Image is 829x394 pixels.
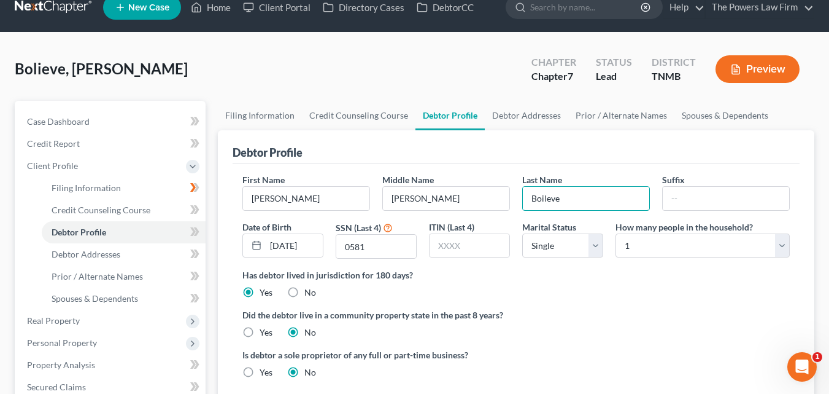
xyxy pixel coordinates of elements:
[531,55,576,69] div: Chapter
[42,177,206,199] a: Filing Information
[568,101,674,130] a: Prior / Alternate Names
[787,352,817,382] iframe: Intercom live chat
[27,360,95,370] span: Property Analysis
[260,286,272,299] label: Yes
[522,173,562,186] label: Last Name
[715,55,800,83] button: Preview
[652,69,696,84] div: TNMB
[52,205,150,215] span: Credit Counseling Course
[27,138,80,149] span: Credit Report
[336,235,416,258] input: XXXX
[652,55,696,69] div: District
[523,187,649,210] input: --
[17,111,206,133] a: Case Dashboard
[52,227,106,237] span: Debtor Profile
[304,326,316,339] label: No
[242,309,790,321] label: Did the debtor live in a community property state in the past 8 years?
[52,271,143,282] span: Prior / Alternate Names
[430,234,509,258] input: XXXX
[42,288,206,310] a: Spouses & Dependents
[242,349,510,361] label: Is debtor a sole proprietor of any full or part-time business?
[52,183,121,193] span: Filing Information
[27,116,90,127] span: Case Dashboard
[531,69,576,84] div: Chapter
[128,3,169,12] span: New Case
[674,101,776,130] a: Spouses & Dependents
[663,187,789,210] input: --
[42,243,206,266] a: Debtor Addresses
[17,133,206,155] a: Credit Report
[17,354,206,376] a: Property Analysis
[42,221,206,243] a: Debtor Profile
[52,249,120,259] span: Debtor Addresses
[260,326,272,339] label: Yes
[568,70,573,82] span: 7
[382,173,434,186] label: Middle Name
[233,145,303,160] div: Debtor Profile
[415,101,485,130] a: Debtor Profile
[662,173,685,186] label: Suffix
[42,266,206,288] a: Prior / Alternate Names
[522,221,576,234] label: Marital Status
[336,221,381,234] label: SSN (Last 4)
[243,187,369,210] input: --
[304,366,316,379] label: No
[27,160,78,171] span: Client Profile
[242,269,790,282] label: Has debtor lived in jurisdiction for 180 days?
[27,337,97,348] span: Personal Property
[15,60,188,77] span: Bolieve, [PERSON_NAME]
[242,221,291,234] label: Date of Birth
[260,366,272,379] label: Yes
[218,101,302,130] a: Filing Information
[27,315,80,326] span: Real Property
[27,382,86,392] span: Secured Claims
[812,352,822,362] span: 1
[429,221,474,234] label: ITIN (Last 4)
[266,234,323,258] input: MM/DD/YYYY
[596,55,632,69] div: Status
[383,187,509,210] input: M.I
[304,286,316,299] label: No
[42,199,206,221] a: Credit Counseling Course
[302,101,415,130] a: Credit Counseling Course
[485,101,568,130] a: Debtor Addresses
[615,221,753,234] label: How many people in the household?
[52,293,138,304] span: Spouses & Dependents
[242,173,285,186] label: First Name
[596,69,632,84] div: Lead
